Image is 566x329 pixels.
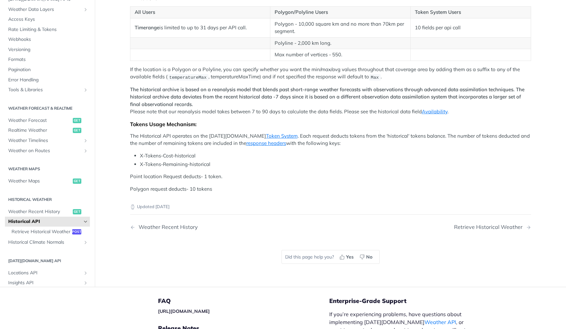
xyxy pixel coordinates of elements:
span: get [73,209,81,214]
th: All Users [130,7,270,18]
h5: FAQ [158,297,329,305]
span: Historical Climate Normals [8,239,81,246]
h2: [DATE][DOMAIN_NAME] API [5,258,90,264]
div: Tokens Usage Mechanism: [130,121,531,127]
li: X-Tokens-Cost-historical [140,152,531,160]
span: Versioning [8,46,88,53]
span: Formats [8,57,88,63]
a: Realtime Weatherget [5,126,90,136]
button: No [357,252,376,262]
span: get [73,178,81,184]
span: Weather on Routes [8,148,81,154]
span: temperatureMax [169,75,206,80]
h2: Weather Maps [5,166,90,172]
a: Insights APIShow subpages for Insights API [5,278,90,288]
span: Weather Recent History [8,208,71,215]
a: Weather Recent Historyget [5,207,90,217]
td: Polyline - 2,000 km long. [270,37,411,49]
a: Retrieve Historical Weatherpost [8,227,90,237]
a: Locations APIShow subpages for Locations API [5,268,90,278]
a: Versioning [5,45,90,55]
button: Show subpages for Locations API [83,270,88,276]
span: Pagination [8,67,88,73]
strong: The historical archive is based on a reanalysis model that blends past short-range weather foreca... [130,86,525,107]
button: Show subpages for Historical Climate Normals [83,240,88,245]
button: Show subpages for Insights API [83,281,88,286]
th: Polygon/Polyline Users [270,7,411,18]
span: Access Keys [8,16,88,23]
th: Token System Users [411,7,531,18]
span: Rate Limiting & Tokens [8,26,88,33]
h2: Weather Forecast & realtime [5,105,90,111]
a: Tools & LibrariesShow subpages for Tools & Libraries [5,85,90,95]
span: Insights API [8,280,81,287]
p: Please note that our reanalysis model takes between 7 to 90 days to calculate the data fields. Pl... [130,86,531,116]
h2: Historical Weather [5,197,90,203]
span: Weather Data Layers [8,6,81,13]
p: If the location is a Polygon or a Polyline, you can specify whether you want the min/max/avg valu... [130,66,531,81]
td: Max number of vertices - 550. [270,49,411,61]
span: Realtime Weather [8,127,71,134]
a: Weather Forecastget [5,116,90,125]
a: Webhooks [5,35,90,44]
div: Weather Recent History [135,224,198,230]
a: Weather TimelinesShow subpages for Weather Timelines [5,136,90,146]
span: Webhooks [8,36,88,43]
a: Token System [266,133,298,139]
span: get [73,128,81,133]
span: Locations API [8,270,81,276]
span: Weather Timelines [8,137,81,144]
a: [URL][DOMAIN_NAME] [158,308,210,314]
div: Did this page help you? [282,250,380,264]
a: Weather on RoutesShow subpages for Weather on Routes [5,146,90,156]
p: Updated [DATE] [130,204,531,210]
p: The Historical API operates on the [DATE][DOMAIN_NAME] . Each request deducts tokens from the 'hi... [130,132,531,147]
span: Error Handling [8,77,88,83]
td: is limited to up to 31 days per API call. [130,18,270,37]
span: Historical API [8,218,81,225]
span: Weather Forecast [8,117,71,124]
li: X-Tokens-Remaining-historical [140,161,531,168]
h5: Enterprise-Grade Support [329,297,483,305]
a: Next Page: Retrieve Historical Weather [454,224,531,230]
td: Polygon - 10,000 square km and no more than 70km per segment. [270,18,411,37]
a: Rate Limiting & Tokens [5,25,90,35]
span: Retrieve Historical Weather [12,229,70,235]
button: Hide subpages for Historical API [83,219,88,224]
a: response headers [246,140,286,146]
a: Weather API [424,319,456,325]
span: get [73,118,81,123]
a: Weather Data LayersShow subpages for Weather Data Layers [5,5,90,14]
a: Access Keys [5,14,90,24]
button: Show subpages for Weather Data Layers [83,7,88,12]
button: Show subpages for Weather Timelines [83,138,88,143]
button: Show subpages for Weather on Routes [83,148,88,153]
span: Weather Maps [8,178,71,184]
span: post [72,229,81,234]
a: Historical Climate NormalsShow subpages for Historical Climate Normals [5,237,90,247]
td: 10 fields per api call [411,18,531,37]
p: Point location Request deducts- 1 token. [130,173,531,180]
span: Tools & Libraries [8,87,81,93]
span: Max [371,75,379,80]
a: Error Handling [5,75,90,85]
nav: Pagination Controls [130,217,531,237]
a: Availability [422,108,447,115]
span: Yes [346,254,354,260]
p: Polygon request deducts- 10 tokens [130,185,531,193]
strong: Timerange [135,24,159,31]
a: Weather Mapsget [5,176,90,186]
span: No [366,254,372,260]
a: Formats [5,55,90,65]
button: Yes [337,252,357,262]
a: Previous Page: Weather Recent History [130,224,302,230]
a: Historical APIHide subpages for Historical API [5,217,90,227]
a: Pagination [5,65,90,75]
button: Show subpages for Tools & Libraries [83,87,88,93]
div: Retrieve Historical Weather [454,224,526,230]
